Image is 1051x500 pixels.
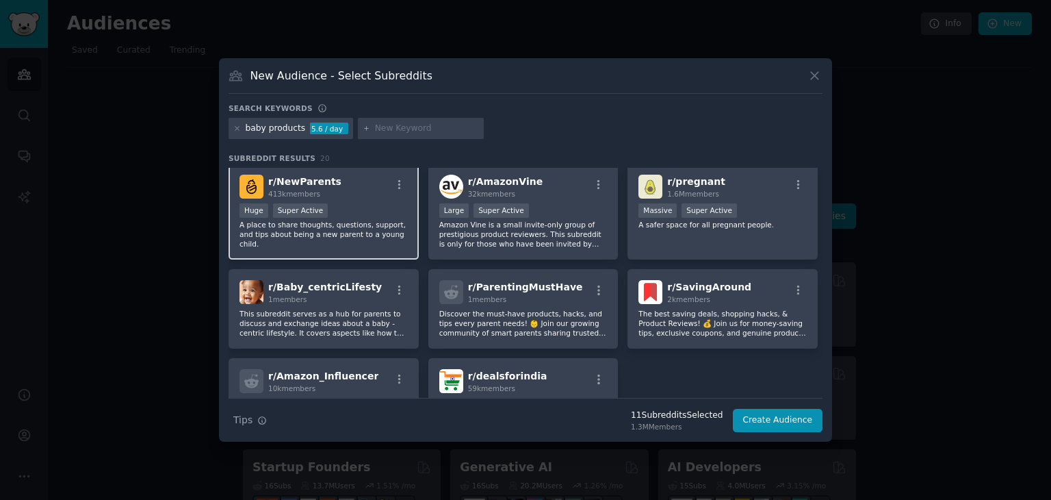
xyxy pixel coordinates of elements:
[246,123,306,135] div: baby products
[468,282,583,292] span: r/ ParentingMustHave
[239,220,408,249] p: A place to share thoughts, questions, support, and tips about being a new parent to a young child.
[273,203,328,218] div: Super Active
[239,309,408,338] p: This subreddit serves as a hub for parents to discuss and exchange ideas about a baby - centric l...
[320,154,330,162] span: 20
[268,176,341,187] span: r/ NewParents
[468,384,515,392] span: 59k members
[638,280,662,304] img: SavingAround
[468,371,547,382] span: r/ dealsforindia
[631,410,723,422] div: 11 Subreddit s Selected
[239,280,263,304] img: Baby_centricLifesty
[439,369,463,393] img: dealsforindia
[439,175,463,199] img: AmazonVine
[229,103,313,113] h3: Search keywords
[468,295,507,303] span: 1 members
[239,175,263,199] img: NewParents
[239,203,268,218] div: Huge
[250,68,432,83] h3: New Audience - Select Subreddits
[473,203,529,218] div: Super Active
[638,309,807,338] p: The best saving deals, shopping hacks, & Product Reviews! 💰 Join us for money-saving tips, exclus...
[667,295,710,303] span: 2k members
[631,422,723,432] div: 1.3M Members
[468,176,543,187] span: r/ AmazonVine
[638,220,807,229] p: A safer space for all pregnant people.
[229,153,315,163] span: Subreddit Results
[638,175,662,199] img: pregnant
[667,190,719,198] span: 1.6M members
[268,295,307,303] span: 1 members
[229,408,272,432] button: Tips
[733,409,823,432] button: Create Audience
[439,220,608,249] p: Amazon Vine is a small invite-only group of prestigious product reviewers. This subreddit is only...
[682,203,737,218] div: Super Active
[268,190,320,198] span: 413k members
[375,123,479,135] input: New Keyword
[310,123,348,135] div: 5.6 / day
[667,176,725,187] span: r/ pregnant
[468,190,515,198] span: 32k members
[439,309,608,338] p: Discover the must-have products, hacks, and tips every parent needs! 👶 Join our growing community...
[638,203,677,218] div: Massive
[667,282,751,292] span: r/ SavingAround
[268,371,378,382] span: r/ Amazon_Influencer
[233,413,252,427] span: Tips
[439,203,469,218] div: Large
[268,282,382,292] span: r/ Baby_centricLifesty
[268,384,315,392] span: 10k members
